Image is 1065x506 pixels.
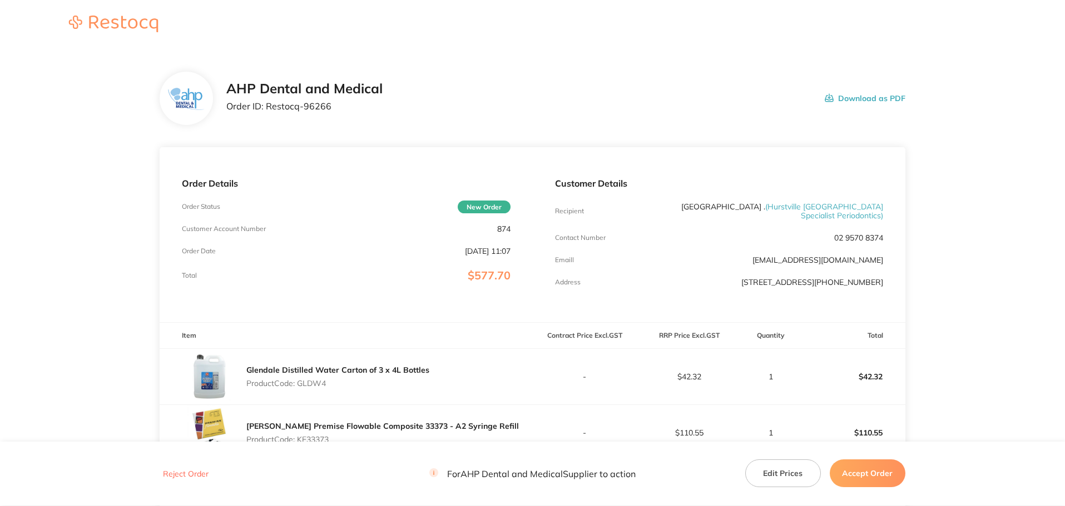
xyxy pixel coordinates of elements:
[555,178,883,188] p: Customer Details
[169,88,205,109] img: ZjN5bDlnNQ
[533,428,637,437] p: -
[555,278,581,286] p: Address
[182,178,510,188] p: Order Details
[742,428,800,437] p: 1
[555,256,574,264] p: Emaill
[801,323,905,349] th: Total
[246,421,519,431] a: [PERSON_NAME] Premise Flowable Composite 33373 - A2 Syringe Refill
[226,101,383,111] p: Order ID: Restocq- 96266
[825,81,905,116] button: Download as PDF
[752,255,883,265] a: [EMAIL_ADDRESS][DOMAIN_NAME]
[182,272,197,279] p: Total
[458,201,511,213] span: New Order
[637,428,741,437] p: $110.55
[160,469,212,479] button: Reject Order
[741,323,801,349] th: Quantity
[246,379,429,388] p: Product Code: GLDW4
[533,323,637,349] th: Contract Price Excl. GST
[160,323,532,349] th: Item
[834,233,883,242] p: 02 9570 8374
[637,323,741,349] th: RRP Price Excl. GST
[555,207,584,215] p: Recipient
[830,460,905,488] button: Accept Order
[468,268,511,282] span: $577.70
[58,16,169,34] a: Restocq logo
[246,435,519,444] p: Product Code: KE33373
[497,224,511,233] p: 874
[801,363,905,390] p: $42.32
[664,202,883,220] p: [GEOGRAPHIC_DATA] .
[765,202,883,221] span: ( Hurstville [GEOGRAPHIC_DATA] Specialist Periodontics )
[246,365,429,375] a: Glendale Distilled Water Carton of 3 x 4L Bottles
[742,372,800,381] p: 1
[182,349,237,404] img: Mjk0eXI2eA
[182,405,237,460] img: ejRsNng0eA
[555,234,606,242] p: Contact Number
[637,372,741,381] p: $42.32
[58,16,169,32] img: Restocq logo
[801,419,905,446] p: $110.55
[226,81,383,97] h2: AHP Dental and Medical
[182,203,220,211] p: Order Status
[429,469,636,479] p: For AHP Dental and Medical Supplier to action
[741,278,883,287] p: [STREET_ADDRESS][PHONE_NUMBER]
[182,225,266,233] p: Customer Account Number
[533,372,637,381] p: -
[465,247,511,255] p: [DATE] 11:07
[182,247,216,255] p: Order Date
[745,460,821,488] button: Edit Prices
